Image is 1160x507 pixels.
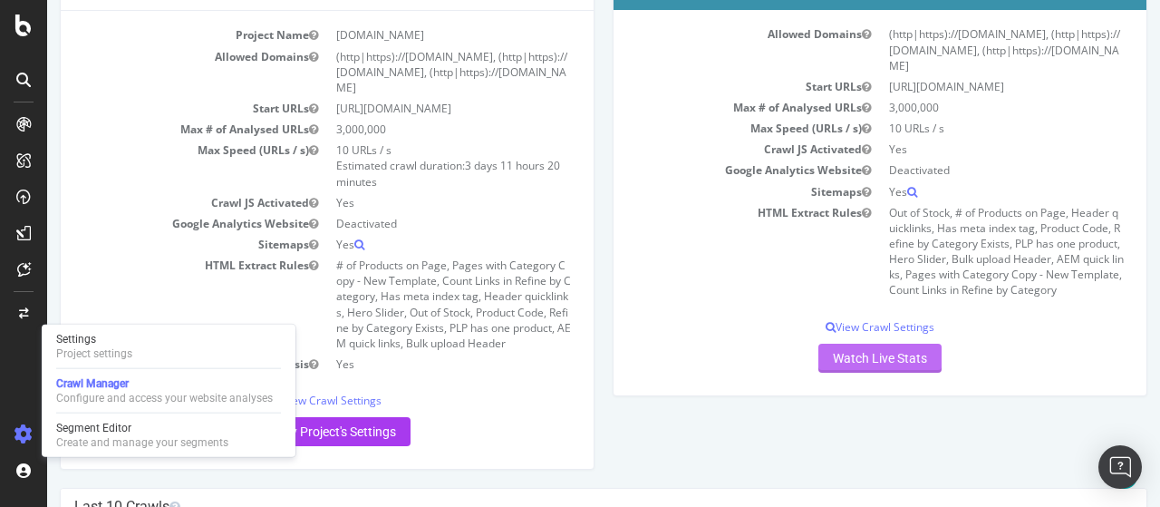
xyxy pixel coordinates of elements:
p: View Crawl Settings [27,393,533,408]
td: Yes [833,181,1086,202]
td: Yes [833,139,1086,160]
td: Allowed Domains [27,46,280,98]
div: Project settings [56,346,132,361]
td: Max # of Analysed URLs [27,119,280,140]
td: Out of Stock, # of Products on Page, Header quicklinks, Has meta index tag, Product Code, Refine ... [833,202,1086,301]
div: Open Intercom Messenger [1098,445,1142,489]
a: SettingsProject settings [49,330,288,363]
div: Configure and access your website analyses [56,391,273,405]
span: 3 days 11 hours 20 minutes [289,158,513,189]
td: HTML Extract Rules [27,255,280,354]
td: (http|https)://[DOMAIN_NAME], (http|https)://[DOMAIN_NAME], (http|https)://[DOMAIN_NAME] [280,46,533,98]
td: Project Name [27,24,280,45]
td: [DOMAIN_NAME] [280,24,533,45]
td: Crawl JS Activated [27,192,280,213]
td: Deactivated [833,160,1086,180]
td: 3,000,000 [280,119,533,140]
td: Yes [280,234,533,255]
a: Segment EditorCreate and manage your segments [49,419,288,452]
td: # of Products on Page, Pages with Category Copy - New Template, Count Links in Refine by Category... [280,255,533,354]
td: Google Analytics Website [27,213,280,234]
td: 10 URLs / s [833,118,1086,139]
td: [URL][DOMAIN_NAME] [833,76,1086,97]
td: Allowed Domains [580,24,833,75]
td: Deactivated [280,213,533,234]
div: Crawl Manager [56,376,273,391]
p: View Crawl Settings [580,319,1086,335]
td: Sitemaps [580,181,833,202]
td: Max Speed (URLs / s) [580,118,833,139]
a: Crawl ManagerConfigure and access your website analyses [49,375,288,407]
td: Yes [280,192,533,213]
td: Start URLs [580,76,833,97]
a: Watch Live Stats [771,344,894,373]
td: Max Speed (URLs / s) [27,140,280,191]
td: Crawl JS Activated [580,139,833,160]
td: (http|https)://[DOMAIN_NAME], (http|https)://[DOMAIN_NAME], (http|https)://[DOMAIN_NAME] [833,24,1086,75]
td: Max # of Analysed URLs [580,97,833,118]
td: 10 URLs / s Estimated crawl duration: [280,140,533,191]
td: Start URLs [27,98,280,119]
td: Yes [280,354,533,375]
td: HTML Extract Rules [580,202,833,301]
td: 3,000,000 [833,97,1086,118]
td: Google Analytics Website [580,160,833,180]
div: Segment Editor [56,421,228,435]
td: Sitemaps [27,234,280,255]
a: Modify Project's Settings [197,417,363,446]
div: Create and manage your segments [56,435,228,450]
div: Settings [56,332,132,346]
td: Repeated Analysis [27,354,280,375]
td: [URL][DOMAIN_NAME] [280,98,533,119]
